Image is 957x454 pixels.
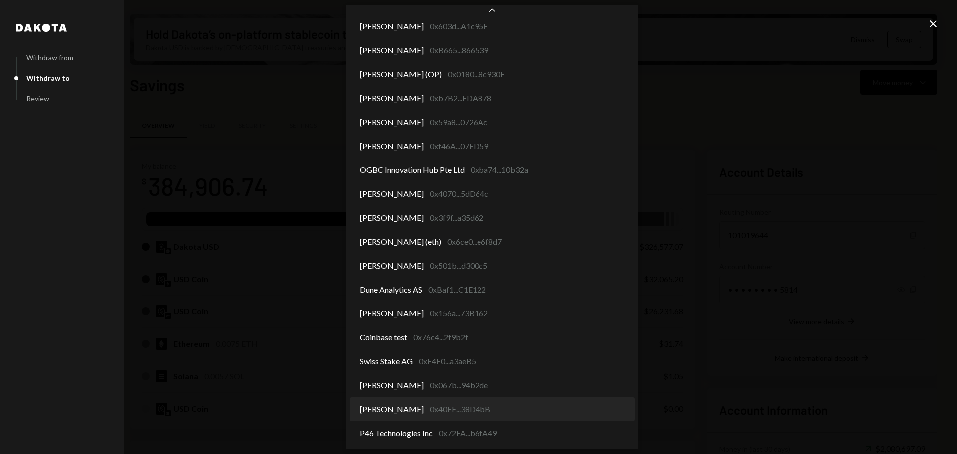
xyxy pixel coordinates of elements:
span: Dune Analytics AS [360,284,422,296]
span: [PERSON_NAME] [360,140,424,152]
div: 0x603d...A1c95E [430,20,488,32]
div: 0xb7B2...FDA878 [430,92,491,104]
div: 0xBaf1...C1E122 [428,284,486,296]
div: Withdraw to [26,74,70,82]
span: [PERSON_NAME] [360,379,424,391]
div: 0x067b...94b2de [430,379,488,391]
span: [PERSON_NAME] [360,260,424,272]
span: [PERSON_NAME] [360,20,424,32]
span: Swiss Stake AG [360,355,413,367]
span: [PERSON_NAME] [360,44,424,56]
div: Withdraw from [26,53,73,62]
div: 0x3f9f...a35d62 [430,212,483,224]
div: 0x72FA...b6fA49 [439,427,497,439]
div: 0xba74...10b32a [471,164,528,176]
div: 0x76c4...2f9b2f [413,331,468,343]
div: Review [26,94,49,103]
span: [PERSON_NAME] (eth) [360,236,441,248]
span: [PERSON_NAME] [360,307,424,319]
div: 0x4070...5dD64c [430,188,488,200]
span: P46 Technologies Inc [360,427,433,439]
div: 0x40FE...38D4bB [430,403,490,415]
div: 0x6ce0...e6f8d7 [447,236,502,248]
div: 0x0180...8c930E [448,68,505,80]
span: [PERSON_NAME] [360,116,424,128]
span: [PERSON_NAME] [360,403,424,415]
span: OGBC Innovation Hub Pte Ltd [360,164,465,176]
div: 0x501b...d300c5 [430,260,487,272]
span: [PERSON_NAME] [360,92,424,104]
span: [PERSON_NAME] (OP) [360,68,442,80]
div: 0x59a8...0726Ac [430,116,487,128]
div: 0xE4F0...a3aeB5 [419,355,476,367]
span: [PERSON_NAME] [360,188,424,200]
span: [PERSON_NAME] [360,212,424,224]
div: 0xf46A...07ED59 [430,140,488,152]
div: 0xB665...866539 [430,44,488,56]
span: Coinbase test [360,331,407,343]
div: 0x156a...73B162 [430,307,488,319]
